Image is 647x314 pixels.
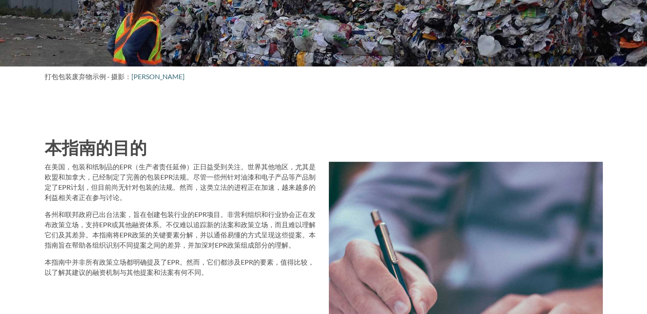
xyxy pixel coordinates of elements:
a: [PERSON_NAME] [131,72,185,80]
font: 在美国，包装和纸制品的EPR（生产者责任延伸）正日益受到关注。世界其他地区，尤其是欧盟和加拿大，已经制定了完善的包装EPR法规。尽管一些州针对油漆和电子产品等产品制定了EPR计划，但目前尚无针对... [45,163,316,201]
font: 本指南中并非所有政策立场都明确提及了EPR。然而，它们都涉及EPR的要素，值得比较，以了解其建议的融资机制与其他提案和法案有何不同。 [45,258,314,276]
font: 打包包装废弃物示例 - 摄影： [45,72,131,80]
font: 本指南的目的 [45,138,147,160]
font: 各州和联邦政府已出台法案，旨在创建包装行业的EPR项目。非营利组织和行业协会正在发布政策立场，支持EPR或其他融资体系。不仅难以追踪新的法案和政策立场，而且难以理解它们及其差异。本指南将EPR政... [45,210,316,249]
